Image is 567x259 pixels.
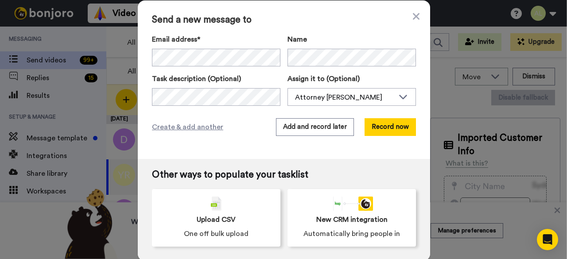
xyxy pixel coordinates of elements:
label: Task description (Optional) [152,73,280,84]
span: Upload CSV [197,214,236,225]
span: New CRM integration [316,214,388,225]
div: Attorney [PERSON_NAME] [295,92,394,103]
span: One off bulk upload [184,228,249,239]
img: csv-grey.png [211,197,221,211]
div: animation [330,197,373,211]
button: Add and record later [276,118,354,136]
span: Other ways to populate your tasklist [152,170,416,180]
button: Record now [365,118,416,136]
label: Assign it to (Optional) [287,73,416,84]
span: Name [287,34,307,45]
label: Email address* [152,34,280,45]
span: Create & add another [152,122,223,132]
span: Send a new message to [152,15,416,25]
div: Open Intercom Messenger [537,229,558,250]
span: Automatically bring people in [303,228,400,239]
